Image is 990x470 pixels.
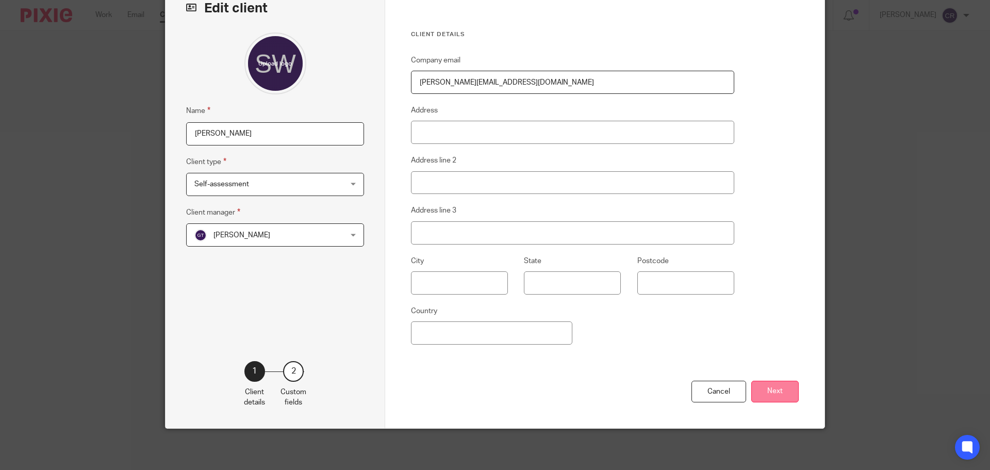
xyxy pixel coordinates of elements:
button: Next [751,381,799,403]
div: 1 [244,361,265,382]
label: State [524,256,541,266]
label: City [411,256,424,266]
div: Cancel [691,381,746,403]
img: svg%3E [194,229,207,241]
label: Client type [186,156,226,168]
label: Company email [411,55,460,66]
p: Client details [244,387,265,408]
label: Address line 3 [411,205,456,216]
span: [PERSON_NAME] [213,232,270,239]
label: Country [411,306,437,316]
label: Name [186,105,210,117]
h3: Client details [411,30,734,39]
label: Postcode [637,256,669,266]
span: Self-assessment [194,181,249,188]
label: Client manager [186,206,240,218]
label: Address line 2 [411,155,456,166]
div: 2 [283,361,304,382]
label: Address [411,105,438,116]
p: Custom fields [280,387,306,408]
